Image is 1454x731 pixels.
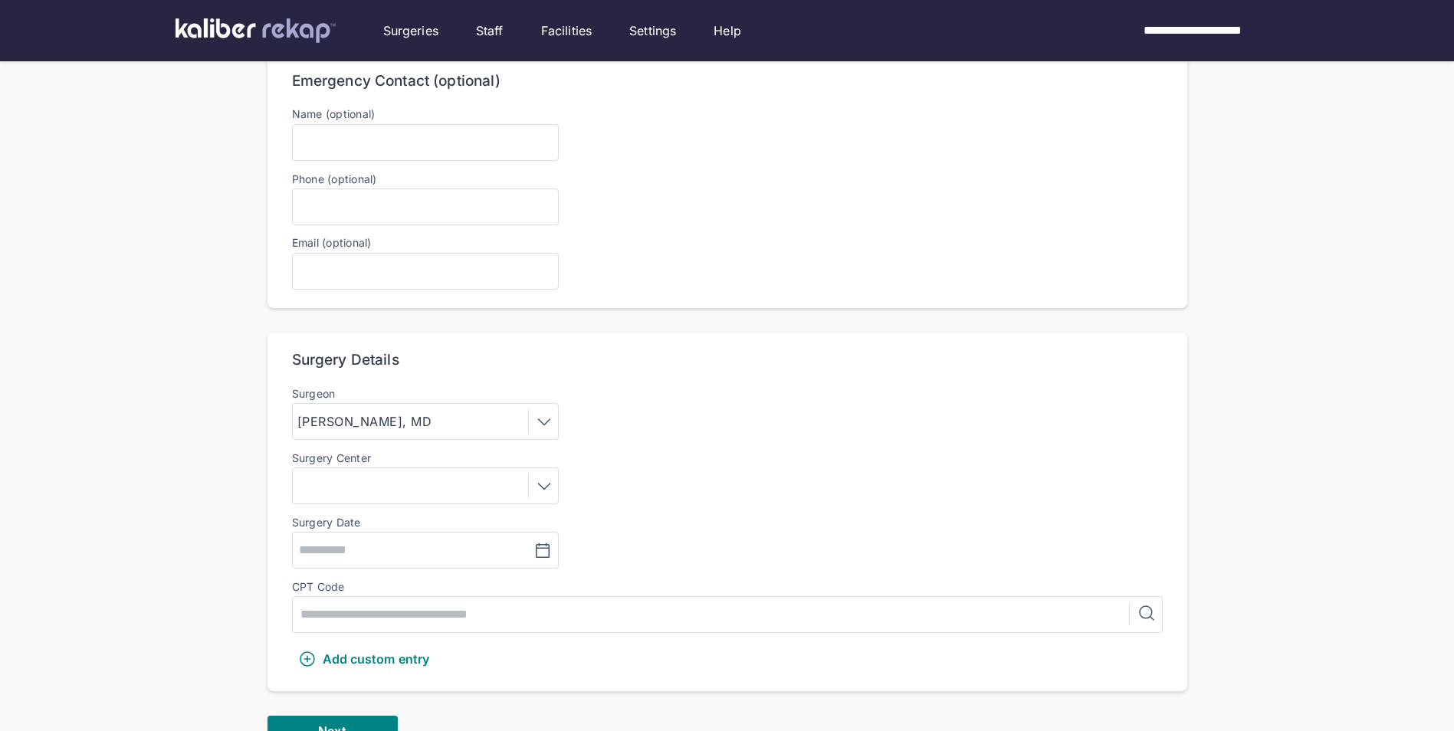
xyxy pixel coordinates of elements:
[292,107,376,120] label: Name (optional)
[541,21,592,40] a: Facilities
[292,516,361,529] div: Surgery Date
[299,541,416,559] input: MM/DD/YYYY
[297,412,437,431] div: [PERSON_NAME], MD
[292,173,1163,185] label: Phone (optional)
[476,21,504,40] a: Staff
[292,452,559,464] label: Surgery Center
[292,388,559,400] label: Surgeon
[714,21,741,40] a: Help
[298,650,430,668] div: Add custom entry
[292,581,1163,593] div: CPT Code
[292,351,399,369] div: Surgery Details
[176,18,336,43] img: kaliber labs logo
[292,236,372,249] label: Email (optional)
[629,21,676,40] a: Settings
[292,72,501,90] div: Emergency Contact (optional)
[383,21,438,40] a: Surgeries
